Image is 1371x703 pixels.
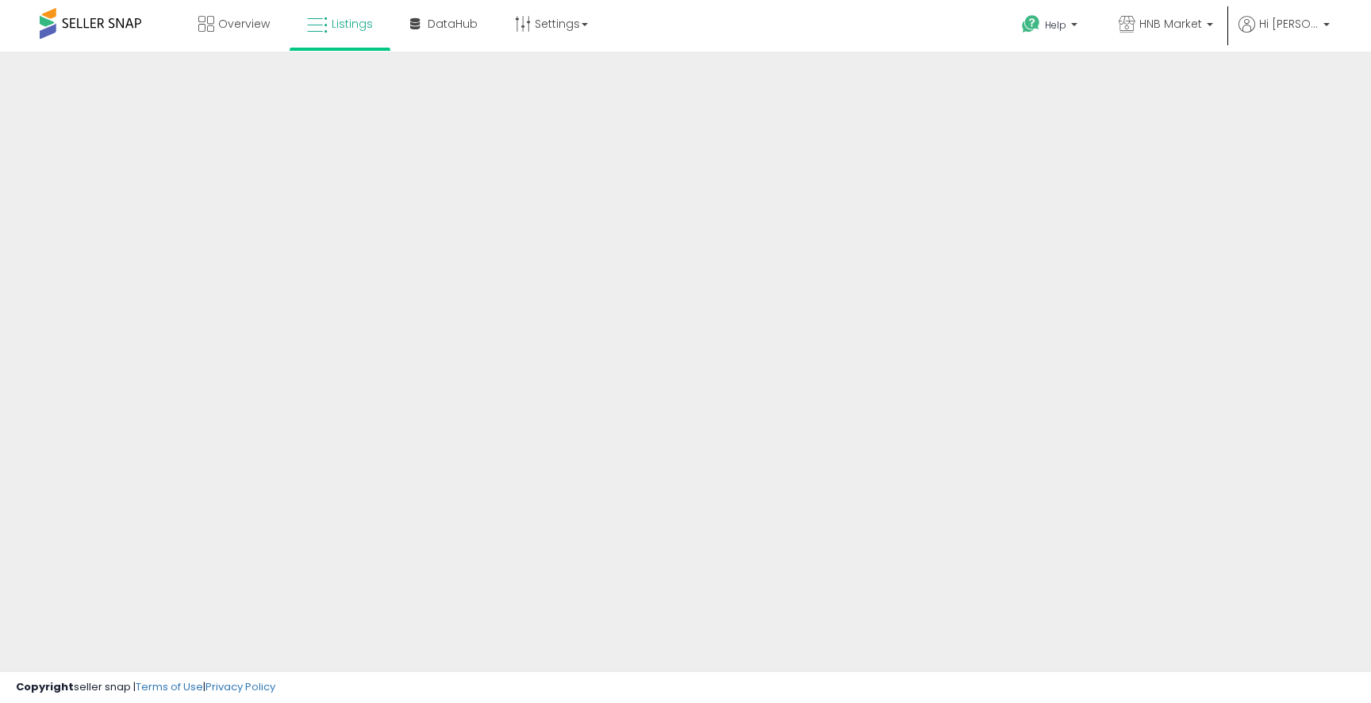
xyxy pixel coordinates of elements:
[1139,16,1202,32] span: HNB Market
[205,679,275,694] a: Privacy Policy
[16,680,275,695] div: seller snap | |
[1021,14,1041,34] i: Get Help
[332,16,373,32] span: Listings
[136,679,203,694] a: Terms of Use
[428,16,478,32] span: DataHub
[218,16,270,32] span: Overview
[1009,2,1093,52] a: Help
[1259,16,1319,32] span: Hi [PERSON_NAME]
[1045,18,1066,32] span: Help
[16,679,74,694] strong: Copyright
[1239,16,1330,52] a: Hi [PERSON_NAME]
